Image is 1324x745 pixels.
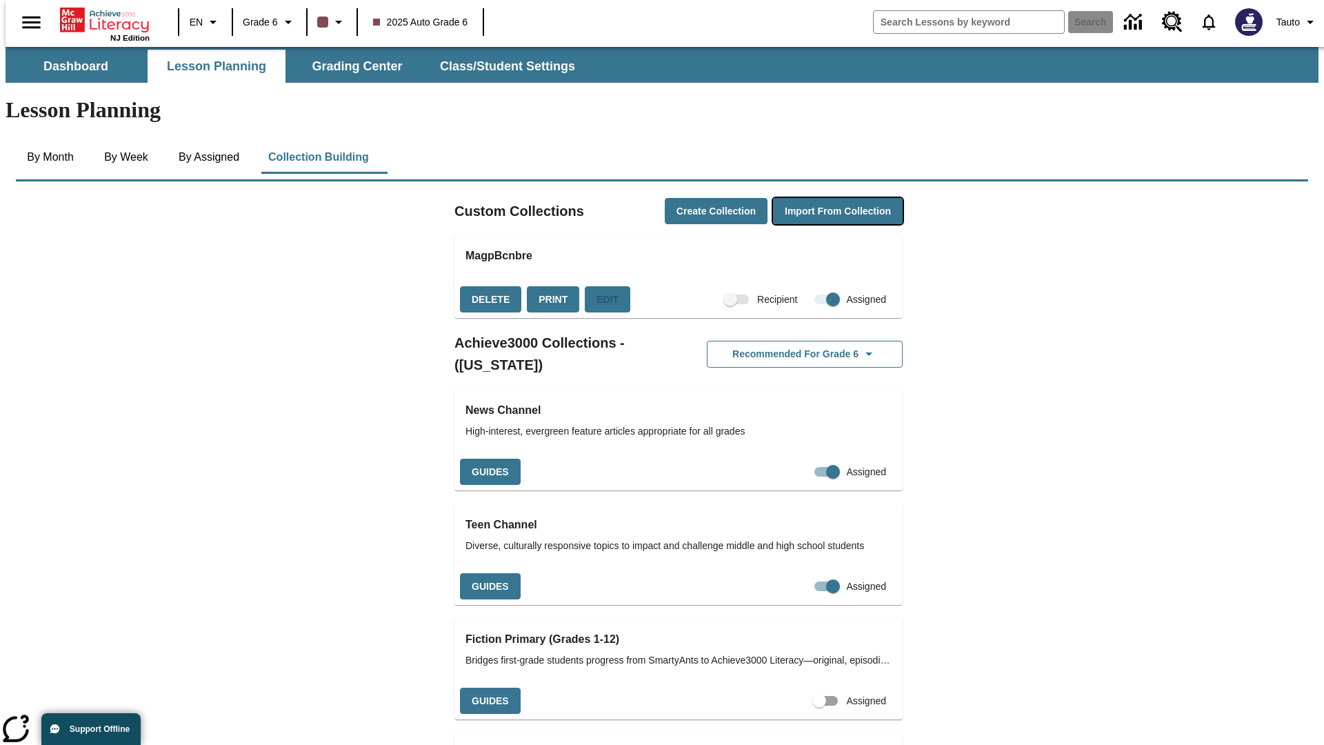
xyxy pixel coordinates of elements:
a: Home [60,6,150,34]
span: Assigned [846,465,886,479]
span: Assigned [846,694,886,708]
span: Tauto [1276,15,1300,30]
span: NJ Edition [110,34,150,42]
span: Diverse, culturally responsive topics to impact and challenge middle and high school students [465,539,892,553]
a: Data Center [1116,3,1154,41]
span: Lesson Planning [167,59,266,74]
span: Dashboard [43,59,108,74]
span: Class/Student Settings [440,59,575,74]
button: Collection Building [257,141,380,174]
button: By Month [16,141,85,174]
div: SubNavbar [6,50,588,83]
button: Class color is dark brown. Change class color [312,10,352,34]
button: Dashboard [7,50,145,83]
a: Notifications [1191,4,1227,40]
span: High-interest, evergreen feature articles appropriate for all grades [465,424,892,439]
span: EN [190,15,203,30]
span: Assigned [846,292,886,307]
button: Profile/Settings [1271,10,1324,34]
img: Avatar [1235,8,1263,36]
h3: MagpBcnbre [465,246,892,266]
button: Delete [460,286,521,313]
button: Guides [460,688,521,715]
button: Lesson Planning [148,50,285,83]
button: By Week [92,141,161,174]
span: Recipient [757,292,797,307]
h2: Achieve3000 Collections - ([US_STATE]) [454,332,679,376]
h3: Fiction Primary (Grades 1-12) [465,630,892,649]
h3: Teen Channel [465,515,892,535]
span: Bridges first-grade students progress from SmartyAnts to Achieve3000 Literacy—original, episodic ... [465,653,892,668]
button: Guides [460,459,521,486]
button: Recommended for Grade 6 [707,341,903,368]
div: SubNavbar [6,47,1318,83]
button: Support Offline [41,713,141,745]
button: By Assigned [168,141,250,174]
span: Grade 6 [243,15,278,30]
div: Home [60,5,150,42]
button: Select a new avatar [1227,4,1271,40]
button: Grading Center [288,50,426,83]
span: Support Offline [70,724,130,734]
span: Assigned [846,579,886,594]
a: Resource Center, Will open in new tab [1154,3,1191,41]
h3: News Channel [465,401,892,420]
button: Print, will open in a new window [527,286,579,313]
span: 2025 Auto Grade 6 [373,15,468,30]
button: Grade: Grade 6, Select a grade [237,10,302,34]
button: Import from Collection [773,198,903,225]
span: Grading Center [312,59,402,74]
button: Language: EN, Select a language [183,10,228,34]
button: Class/Student Settings [429,50,586,83]
h2: Custom Collections [454,200,584,222]
div: Because this collection has already started, you cannot change the collection. You can adjust ind... [585,286,630,313]
button: Open side menu [11,2,52,43]
button: Guides [460,573,521,600]
h1: Lesson Planning [6,97,1318,123]
button: Create Collection [665,198,768,225]
input: search field [874,11,1064,33]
